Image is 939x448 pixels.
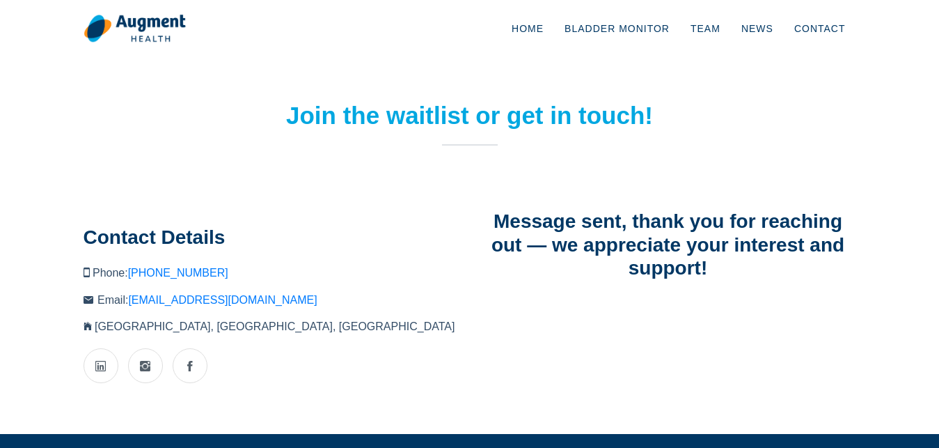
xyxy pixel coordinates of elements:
a: Contact [784,6,856,52]
span: Email: [97,294,317,306]
h3: Contact Details [84,226,459,249]
a: Bladder Monitor [554,6,680,52]
h2: Join the waitlist or get in touch! [282,101,658,130]
a: Team [680,6,731,52]
span: Phone: [93,267,228,279]
a: Home [501,6,554,52]
img: logo [84,14,186,43]
a: [PHONE_NUMBER] [128,267,228,279]
h3: Message sent, thank you for reaching out — we appreciate your interest and support! [480,210,856,280]
a: News [731,6,784,52]
span: [GEOGRAPHIC_DATA], [GEOGRAPHIC_DATA], [GEOGRAPHIC_DATA] [95,320,455,332]
a: [EMAIL_ADDRESS][DOMAIN_NAME] [128,294,317,306]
